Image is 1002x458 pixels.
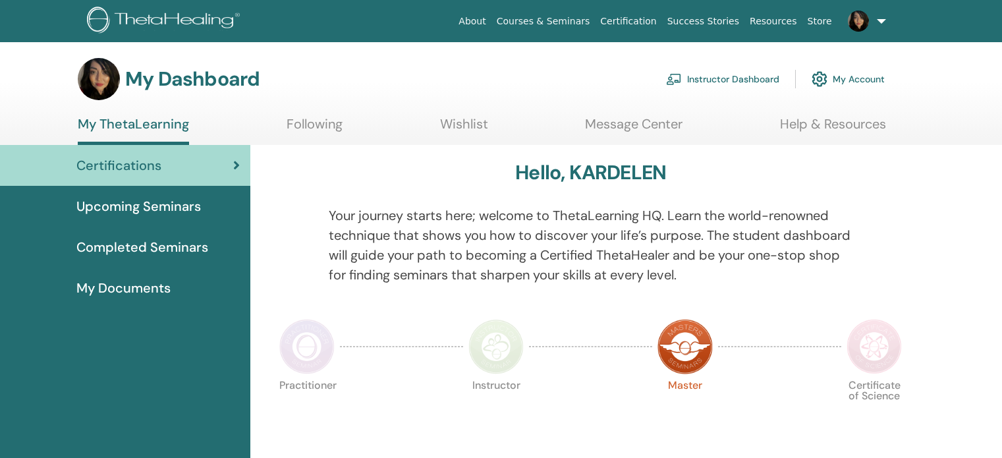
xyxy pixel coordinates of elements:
a: Message Center [585,116,682,142]
img: default.jpg [848,11,869,32]
h3: Hello, KARDELEN [515,161,666,185]
p: Practitioner [279,380,335,436]
a: Success Stories [662,9,744,34]
span: Upcoming Seminars [76,196,201,216]
a: Resources [744,9,802,34]
p: Certificate of Science [847,380,902,436]
img: Instructor [468,319,524,374]
a: Wishlist [440,116,488,142]
a: My Account [812,65,885,94]
img: Practitioner [279,319,335,374]
a: My ThetaLearning [78,116,189,145]
a: About [453,9,491,34]
span: Completed Seminars [76,237,208,257]
img: Certificate of Science [847,319,902,374]
a: Certification [595,9,661,34]
img: Master [657,319,713,374]
p: Instructor [468,380,524,436]
a: Instructor Dashboard [666,65,779,94]
p: Master [657,380,713,436]
img: default.jpg [78,58,120,100]
a: Courses & Seminars [491,9,596,34]
p: Your journey starts here; welcome to ThetaLearning HQ. Learn the world-renowned technique that sh... [329,206,853,285]
a: Store [802,9,837,34]
img: logo.png [87,7,244,36]
span: My Documents [76,278,171,298]
h3: My Dashboard [125,67,260,91]
a: Following [287,116,343,142]
img: cog.svg [812,68,827,90]
span: Certifications [76,156,161,175]
a: Help & Resources [780,116,886,142]
img: chalkboard-teacher.svg [666,73,682,85]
